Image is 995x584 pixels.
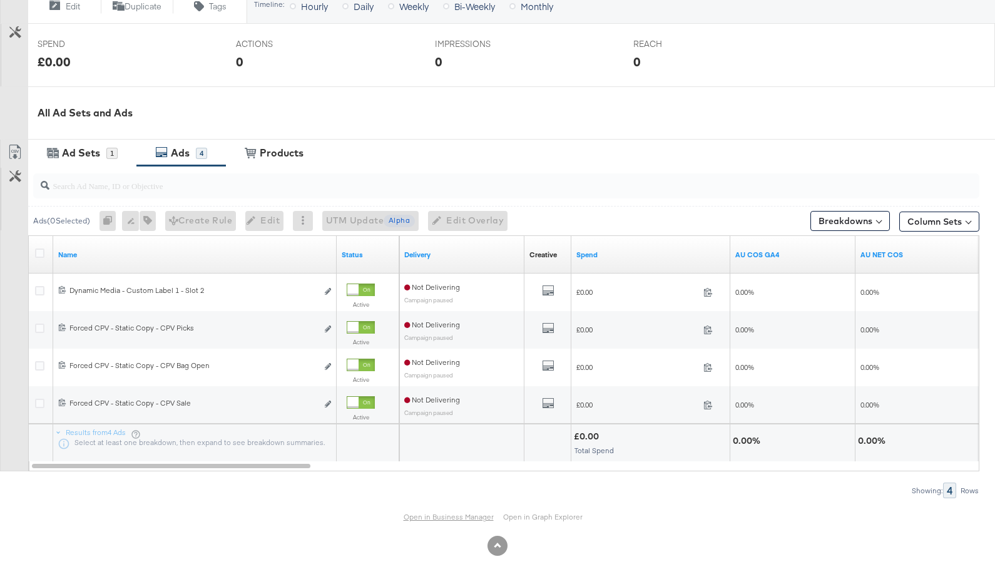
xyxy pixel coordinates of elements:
[633,38,727,50] span: REACH
[860,362,879,372] span: 0.00%
[576,325,698,334] span: £0.00
[404,395,460,404] span: Not Delivering
[69,398,317,408] div: Forced CPV - Static Copy - CPV Sale
[576,287,698,297] span: £0.00
[347,338,375,346] label: Active
[38,38,131,50] span: SPEND
[404,334,453,341] sub: Campaign paused
[633,53,641,71] div: 0
[171,146,190,160] div: Ads
[576,362,698,372] span: £0.00
[404,296,453,304] sub: Campaign paused
[62,146,100,160] div: Ad Sets
[435,38,529,50] span: IMPRESSIONS
[960,486,979,495] div: Rows
[735,287,754,297] span: 0.00%
[347,300,375,309] label: Active
[196,148,207,159] div: 4
[404,250,519,260] a: Reflects the ability of your Ad to achieve delivery.
[735,325,754,334] span: 0.00%
[858,435,889,447] div: 0.00%
[735,362,754,372] span: 0.00%
[66,1,80,13] span: Edit
[347,376,375,384] label: Active
[860,325,879,334] span: 0.00%
[899,212,979,232] button: Column Sets
[33,215,90,227] div: Ads ( 0 Selected)
[435,53,442,71] div: 0
[209,1,227,13] span: Tags
[49,168,894,193] input: Search Ad Name, ID or Objective
[943,483,956,498] div: 4
[404,512,494,521] a: Open in Business Manager
[576,400,698,409] span: £0.00
[404,282,460,292] span: Not Delivering
[574,446,614,455] span: Total Spend
[236,38,330,50] span: ACTIONS
[38,106,995,120] div: All Ad Sets and Ads
[503,512,583,521] a: Open in Graph Explorer
[576,250,725,260] a: The total amount spent to date.
[810,211,890,231] button: Breakdowns
[735,250,850,260] a: AU COS GA4
[860,287,879,297] span: 0.00%
[404,371,453,379] sub: Campaign paused
[860,250,976,260] a: TPS Net COS
[860,400,879,409] span: 0.00%
[38,53,71,71] div: £0.00
[404,320,460,329] span: Not Delivering
[404,357,460,367] span: Not Delivering
[260,146,304,160] div: Products
[69,285,317,295] div: Dynamic Media - Custom Label 1 - Slot 2
[574,431,603,443] div: £0.00
[342,250,394,260] a: Shows the current state of your Ad.
[347,413,375,421] label: Active
[529,250,557,260] div: Creative
[236,53,243,71] div: 0
[125,1,161,13] span: Duplicate
[106,148,118,159] div: 1
[735,400,754,409] span: 0.00%
[404,409,453,416] sub: Campaign paused
[69,323,317,333] div: Forced CPV - Static Copy - CPV Picks
[529,250,557,260] a: Shows the creative associated with your ad.
[69,361,317,371] div: Forced CPV - Static Copy - CPV Bag Open
[99,211,122,231] div: 0
[733,435,764,447] div: 0.00%
[58,250,332,260] a: Ad Name.
[911,486,943,495] div: Showing:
